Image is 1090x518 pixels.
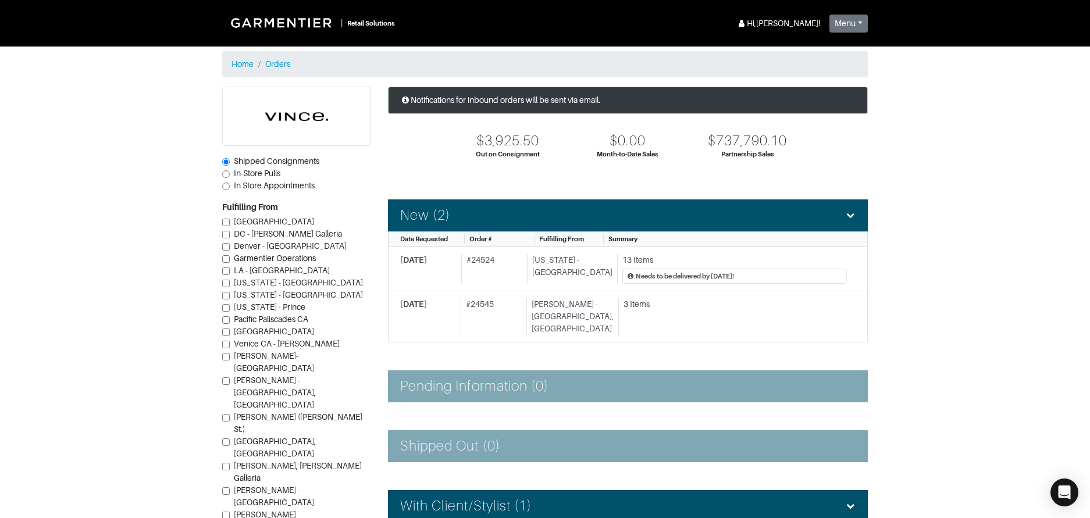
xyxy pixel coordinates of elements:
[222,463,230,470] input: [PERSON_NAME], [PERSON_NAME] Galleria
[388,87,868,114] div: Notifications for inbound orders will be sent via email.
[222,158,230,166] input: Shipped Consignments
[400,207,450,224] h4: New (2)
[400,438,500,455] h4: Shipped Out (0)
[222,341,230,348] input: Venice CA - [PERSON_NAME]
[222,377,230,385] input: [PERSON_NAME] - [GEOGRAPHIC_DATA], [GEOGRAPHIC_DATA]
[234,461,362,483] span: [PERSON_NAME], [PERSON_NAME] Galleria
[222,353,230,360] input: [PERSON_NAME]-[GEOGRAPHIC_DATA]
[400,498,532,515] h4: With Client/Stylist (1)
[624,298,847,310] div: 3 Items
[234,290,363,299] span: [US_STATE] - [GEOGRAPHIC_DATA]
[222,255,230,263] input: Garmentier Operations
[234,351,314,373] span: [PERSON_NAME]-[GEOGRAPHIC_DATA]
[222,9,400,36] a: |Retail Solutions
[1050,478,1078,506] div: Open Intercom Messenger
[347,20,395,27] small: Retail Solutions
[222,201,278,213] label: Fulfilling From
[223,87,370,145] img: cyAkLTq7csKWtL9WARqkkVaF.png
[736,17,820,30] div: Hi, [PERSON_NAME] !
[234,315,308,324] span: Pacific Paliscades CA
[469,235,492,242] span: Order #
[234,339,340,348] span: Venice CA - [PERSON_NAME]
[225,12,341,34] img: Garmentier
[400,299,427,309] span: [DATE]
[234,302,305,312] span: [US_STATE] - Prince
[222,231,230,238] input: DC - [PERSON_NAME] Galleria
[234,266,330,275] span: LA - [GEOGRAPHIC_DATA]
[622,254,847,266] div: 13 Items
[234,229,342,238] span: DC - [PERSON_NAME] Galleria
[400,378,548,395] h4: Pending Information (0)
[234,169,280,178] span: In-Store Pulls
[222,487,230,495] input: [PERSON_NAME] - [GEOGRAPHIC_DATA]
[222,243,230,251] input: Denver - [GEOGRAPHIC_DATA]
[222,316,230,324] input: Pacific Paliscades CA
[400,255,427,265] span: [DATE]
[234,217,314,226] span: [GEOGRAPHIC_DATA]
[222,219,230,226] input: [GEOGRAPHIC_DATA]
[234,181,315,190] span: In Store Appointments
[222,414,230,421] input: [PERSON_NAME] ([PERSON_NAME] St.)
[461,254,523,284] div: # 24524
[231,59,254,69] a: Home
[222,267,230,275] input: LA - [GEOGRAPHIC_DATA]
[222,438,230,446] input: [GEOGRAPHIC_DATA], [GEOGRAPHIC_DATA]
[400,235,448,242] span: Date Requested
[234,437,316,458] span: [GEOGRAPHIC_DATA], [GEOGRAPHIC_DATA]
[708,133,788,149] div: $737,790.10
[539,235,584,242] span: Fulfilling From
[234,241,347,251] span: Denver - [GEOGRAPHIC_DATA]
[597,149,658,159] div: Month-to-Date Sales
[265,59,290,69] a: Orders
[222,304,230,312] input: [US_STATE] - Prince
[608,235,637,242] span: Summary
[476,149,540,159] div: Out on Consignment
[234,156,319,166] span: Shipped Consignments
[610,133,645,149] div: $0.00
[527,254,612,284] div: [US_STATE] - [GEOGRAPHIC_DATA]
[476,133,539,149] div: $3,925.50
[222,183,230,190] input: In Store Appointments
[234,278,363,287] span: [US_STATE] - [GEOGRAPHIC_DATA]
[526,298,614,335] div: [PERSON_NAME] - [GEOGRAPHIC_DATA], [GEOGRAPHIC_DATA]
[222,328,230,336] input: [GEOGRAPHIC_DATA]
[234,327,314,336] span: [GEOGRAPHIC_DATA]
[461,298,522,335] div: # 24545
[829,15,868,33] button: Menu
[636,271,734,281] div: Needs to be delivered by [DATE]!
[222,170,230,178] input: In-Store Pulls
[721,149,774,159] div: Partnership Sales
[234,412,362,434] span: [PERSON_NAME] ([PERSON_NAME] St.)
[222,51,868,77] nav: breadcrumb
[341,17,343,29] div: |
[234,253,316,263] span: Garmentier Operations
[234,485,314,507] span: [PERSON_NAME] - [GEOGRAPHIC_DATA]
[222,292,230,299] input: [US_STATE] - [GEOGRAPHIC_DATA]
[234,376,316,409] span: [PERSON_NAME] - [GEOGRAPHIC_DATA], [GEOGRAPHIC_DATA]
[222,280,230,287] input: [US_STATE] - [GEOGRAPHIC_DATA]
